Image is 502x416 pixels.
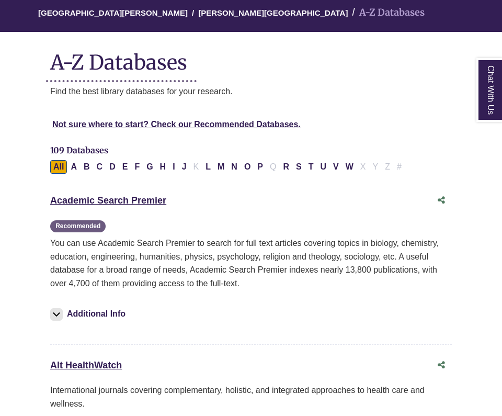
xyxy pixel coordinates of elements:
button: Filter Results S [293,160,305,174]
h1: A-Z Databases [50,42,452,74]
li: A-Z Databases [348,5,425,20]
a: Academic Search Premier [50,195,166,206]
button: Filter Results J [179,160,190,174]
a: [PERSON_NAME][GEOGRAPHIC_DATA] [198,7,348,17]
button: Filter Results C [94,160,106,174]
button: Filter Results M [214,160,227,174]
div: Alpha-list to filter by first letter of database name [50,162,406,171]
button: Filter Results D [106,160,119,174]
button: Filter Results E [119,160,131,174]
button: Filter Results O [241,160,254,174]
p: Find the best library databases for your research. [50,85,452,98]
button: Filter Results B [81,160,93,174]
button: Filter Results L [202,160,214,174]
a: Alt HealthWatch [50,360,122,370]
button: Filter Results R [280,160,292,174]
button: Share this database [431,190,452,210]
button: Filter Results W [343,160,357,174]
span: 109 Databases [50,145,108,155]
button: Filter Results P [254,160,266,174]
p: International journals covering complementary, holistic, and integrated approaches to health care... [50,384,452,410]
span: Recommended [50,220,106,232]
button: Filter Results U [317,160,329,174]
button: Filter Results G [143,160,156,174]
a: Not sure where to start? Check our Recommended Databases. [52,120,301,129]
button: Filter Results V [330,160,342,174]
button: Filter Results H [157,160,169,174]
button: Filter Results A [67,160,80,174]
p: You can use Academic Search Premier to search for full text articles covering topics in biology, ... [50,237,452,290]
button: Additional Info [50,307,129,321]
button: Filter Results I [169,160,178,174]
button: Filter Results N [228,160,241,174]
a: [GEOGRAPHIC_DATA][PERSON_NAME] [38,7,188,17]
button: Share this database [431,355,452,375]
button: All [50,160,67,174]
button: Filter Results T [305,160,317,174]
button: Filter Results F [131,160,143,174]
